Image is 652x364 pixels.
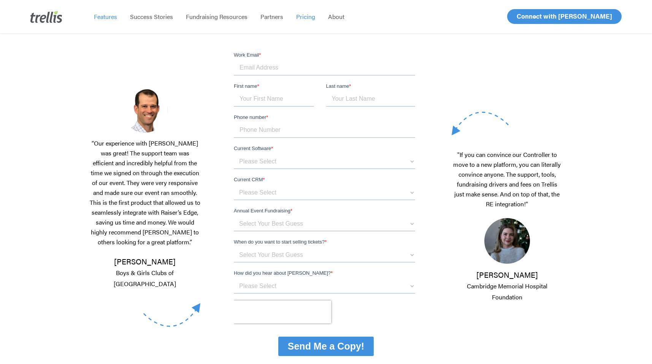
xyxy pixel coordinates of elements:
span: Connect with [PERSON_NAME] [517,11,612,21]
a: Pricing [290,13,322,21]
a: Features [87,13,124,21]
span: Fundraising Resources [186,12,247,21]
span: Partners [260,12,283,21]
iframe: Form 0 [234,51,418,362]
p: [PERSON_NAME] [452,269,563,302]
p: "If you can convince our Controller to move to a new platform, you can literally convince anyone.... [452,150,563,218]
span: About [328,12,344,21]
a: Fundraising Resources [179,13,254,21]
img: Screenshot-2025-03-18-at-2.39.01%E2%80%AFPM.png [122,87,168,132]
p: “Our experience with [PERSON_NAME] was great! The support team was efficient and incredibly helpf... [90,138,201,256]
p: [PERSON_NAME] [90,256,201,289]
a: Success Stories [124,13,179,21]
a: Partners [254,13,290,21]
img: Trellis [30,11,62,23]
span: Cambridge Memorial Hospital Foundation [467,282,547,301]
img: 1700858054423.jpeg [484,218,530,264]
span: Success Stories [130,12,173,21]
span: Features [94,12,117,21]
span: Boys & Girls Clubs of [GEOGRAPHIC_DATA] [114,268,176,288]
a: About [322,13,351,21]
a: Connect with [PERSON_NAME] [507,9,622,24]
span: Pricing [296,12,315,21]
